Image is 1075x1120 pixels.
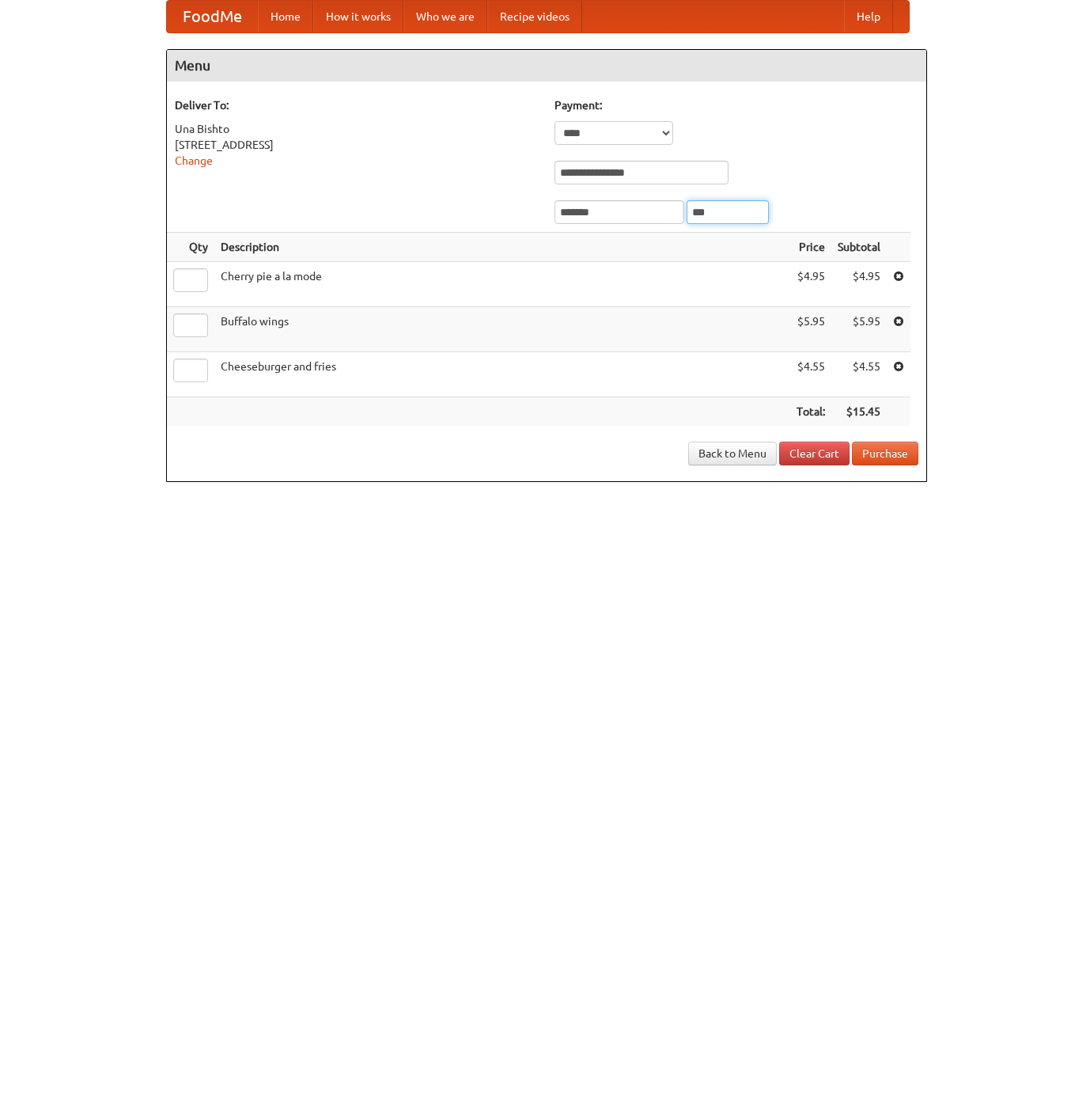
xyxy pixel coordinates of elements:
[214,233,790,262] th: Description
[167,1,258,32] a: FoodMe
[175,121,539,137] div: Una Bishto
[214,307,790,352] td: Buffalo wings
[175,137,539,153] div: [STREET_ADDRESS]
[487,1,582,32] a: Recipe videos
[214,352,790,397] td: Cheeseburger and fries
[790,352,831,397] td: $4.55
[313,1,403,32] a: How it works
[831,397,887,427] th: $15.45
[852,442,918,465] button: Purchase
[258,1,313,32] a: Home
[688,442,777,465] a: Back to Menu
[844,1,893,32] a: Help
[790,262,831,307] td: $4.95
[214,262,790,307] td: Cherry pie a la mode
[831,233,887,262] th: Subtotal
[790,233,831,262] th: Price
[790,307,831,352] td: $5.95
[790,397,831,427] th: Total:
[167,50,926,82] h4: Menu
[831,262,887,307] td: $4.95
[555,97,918,113] h5: Payment:
[403,1,487,32] a: Who we are
[831,307,887,352] td: $5.95
[779,442,850,465] a: Clear Cart
[167,233,214,262] th: Qty
[175,97,539,113] h5: Deliver To:
[831,352,887,397] td: $4.55
[175,154,213,167] a: Change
